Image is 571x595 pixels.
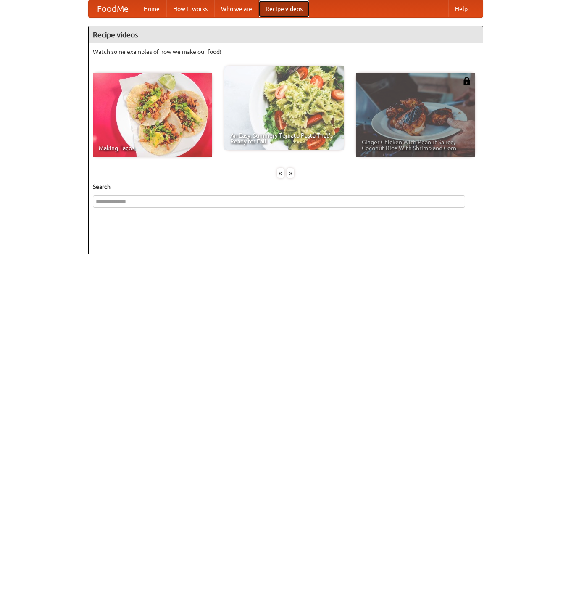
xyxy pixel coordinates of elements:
a: Making Tacos [93,73,212,157]
a: FoodMe [89,0,137,17]
span: Making Tacos [99,145,206,151]
div: « [277,168,284,178]
div: » [287,168,294,178]
h4: Recipe videos [89,26,483,43]
a: Recipe videos [259,0,309,17]
p: Watch some examples of how we make our food! [93,48,479,56]
h5: Search [93,182,479,191]
a: An Easy, Summery Tomato Pasta That's Ready for Fall [224,66,344,150]
a: Help [448,0,474,17]
a: How it works [166,0,214,17]
img: 483408.png [463,77,471,85]
span: An Easy, Summery Tomato Pasta That's Ready for Fall [230,132,338,144]
a: Home [137,0,166,17]
a: Who we are [214,0,259,17]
